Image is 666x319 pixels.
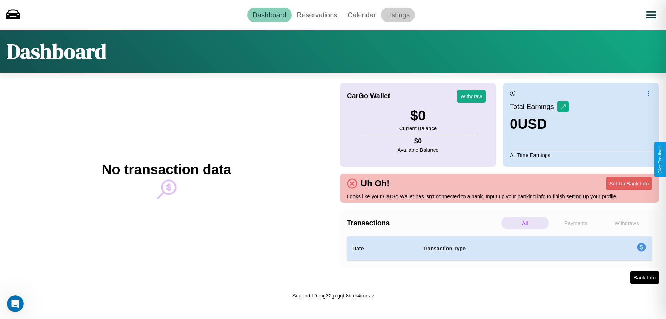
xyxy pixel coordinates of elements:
a: Listings [381,8,415,22]
p: Available Balance [398,145,439,154]
p: Looks like your CarGo Wallet has isn't connected to a bank. Input up your banking info to finish ... [347,192,652,201]
button: Withdraw [457,90,486,103]
h4: Uh Oh! [357,178,393,188]
h4: $ 0 [398,137,439,145]
p: Total Earnings [510,100,557,113]
p: All [501,217,549,229]
p: Current Balance [399,124,437,133]
p: Withdraws [603,217,650,229]
h2: No transaction data [102,162,231,177]
iframe: Intercom live chat [7,295,24,312]
h4: Transactions [347,219,499,227]
h4: Transaction Type [422,244,580,253]
p: All Time Earnings [510,150,652,160]
h3: 0 USD [510,116,569,132]
button: Open menu [641,5,661,25]
h1: Dashboard [7,37,106,66]
div: Give Feedback [658,145,663,174]
p: Support ID: mg32gxgqb8buh4imqzv [292,291,374,300]
button: Bank Info [630,271,659,284]
h4: CarGo Wallet [347,92,390,100]
a: Dashboard [247,8,292,22]
a: Reservations [292,8,343,22]
button: Set Up Bank Info [606,177,652,190]
h3: $ 0 [399,108,437,124]
a: Calendar [342,8,381,22]
h4: Date [352,244,411,253]
table: simple table [347,236,652,261]
p: Payments [552,217,600,229]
